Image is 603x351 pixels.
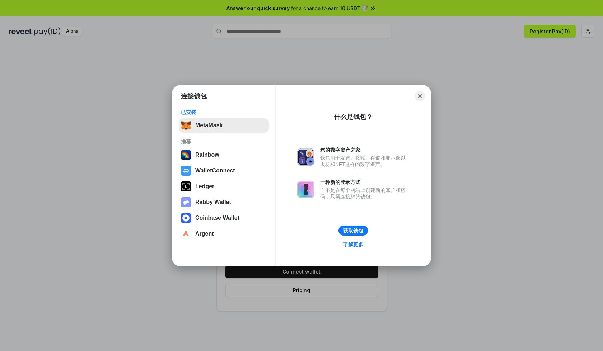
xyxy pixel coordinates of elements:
[195,215,239,221] div: Coinbase Wallet
[343,241,363,248] div: 了解更多
[179,211,269,225] button: Coinbase Wallet
[179,163,269,178] button: WalletConnect
[338,226,368,236] button: 获取钱包
[297,181,314,198] img: svg+xml,%3Csvg%20xmlns%3D%22http%3A%2F%2Fwww.w3.org%2F2000%2Fsvg%22%20fill%3D%22none%22%20viewBox...
[320,147,409,153] div: 您的数字资产之家
[343,227,363,234] div: 获取钱包
[320,155,409,167] div: 钱包用于发送、接收、存储和显示像以太坊和NFT这样的数字资产。
[179,179,269,194] button: Ledger
[181,197,191,207] img: svg+xml,%3Csvg%20xmlns%3D%22http%3A%2F%2Fwww.w3.org%2F2000%2Fsvg%22%20fill%3D%22none%22%20viewBox...
[181,150,191,160] img: svg+xml,%3Csvg%20width%3D%22120%22%20height%3D%22120%22%20viewBox%3D%220%200%20120%20120%22%20fil...
[195,199,231,205] div: Rabby Wallet
[415,91,425,101] button: Close
[179,148,269,162] button: Rainbow
[339,240,368,249] a: 了解更多
[179,227,269,241] button: Argent
[195,122,223,129] div: MetaMask
[179,118,269,133] button: MetaMask
[195,167,235,174] div: WalletConnect
[181,229,191,239] img: svg+xml,%3Csvg%20width%3D%2228%22%20height%3D%2228%22%20viewBox%3D%220%200%2028%2028%22%20fill%3D...
[320,187,409,200] div: 而不是在每个网站上创建新的账户和密码，只需连接您的钱包。
[181,138,267,145] div: 推荐
[195,231,214,237] div: Argent
[195,152,219,158] div: Rainbow
[181,213,191,223] img: svg+xml,%3Csvg%20width%3D%2228%22%20height%3D%2228%22%20viewBox%3D%220%200%2028%2028%22%20fill%3D...
[334,113,373,121] div: 什么是钱包？
[195,183,214,190] div: Ledger
[181,120,191,131] img: svg+xml,%3Csvg%20fill%3D%22none%22%20height%3D%2233%22%20viewBox%3D%220%200%2035%2033%22%20width%...
[297,148,314,166] img: svg+xml,%3Csvg%20xmlns%3D%22http%3A%2F%2Fwww.w3.org%2F2000%2Fsvg%22%20fill%3D%22none%22%20viewBox...
[320,179,409,185] div: 一种新的登录方式
[181,92,207,100] h1: 连接钱包
[181,109,267,115] div: 已安装
[181,166,191,176] img: svg+xml,%3Csvg%20width%3D%2228%22%20height%3D%2228%22%20viewBox%3D%220%200%2028%2028%22%20fill%3D...
[181,181,191,191] img: svg+xml,%3Csvg%20xmlns%3D%22http%3A%2F%2Fwww.w3.org%2F2000%2Fsvg%22%20width%3D%2228%22%20height%3...
[179,195,269,209] button: Rabby Wallet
